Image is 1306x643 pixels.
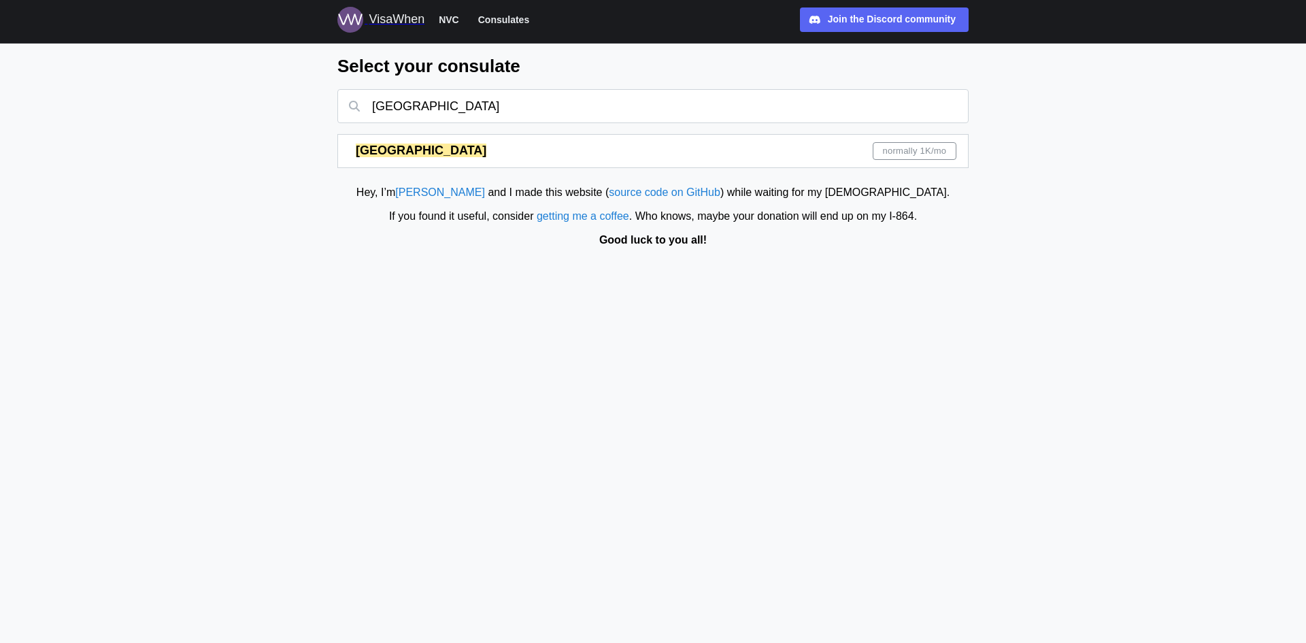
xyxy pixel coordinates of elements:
[7,232,1299,249] div: Good luck to you all!
[337,134,969,168] a: [GEOGRAPHIC_DATA]normally 1K/mo
[337,7,424,33] a: Logo for VisaWhen VisaWhen
[609,186,720,198] a: source code on GitHub
[883,143,947,159] span: normally 1K /mo
[439,12,459,28] span: NVC
[7,208,1299,225] div: If you found it useful, consider . Who knows, maybe your donation will end up on my I‑864.
[7,184,1299,201] div: Hey, I’m and I made this website ( ) while waiting for my [DEMOGRAPHIC_DATA].
[395,186,485,198] a: [PERSON_NAME]
[537,210,629,222] a: getting me a coffee
[337,54,969,78] h2: Select your consulate
[478,12,529,28] span: Consulates
[369,10,424,29] div: VisaWhen
[828,12,956,27] div: Join the Discord community
[433,11,465,29] button: NVC
[472,11,535,29] button: Consulates
[356,144,486,157] mark: [GEOGRAPHIC_DATA]
[800,7,969,32] a: Join the Discord community
[337,7,363,33] img: Logo for VisaWhen
[337,89,969,123] input: Atlantis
